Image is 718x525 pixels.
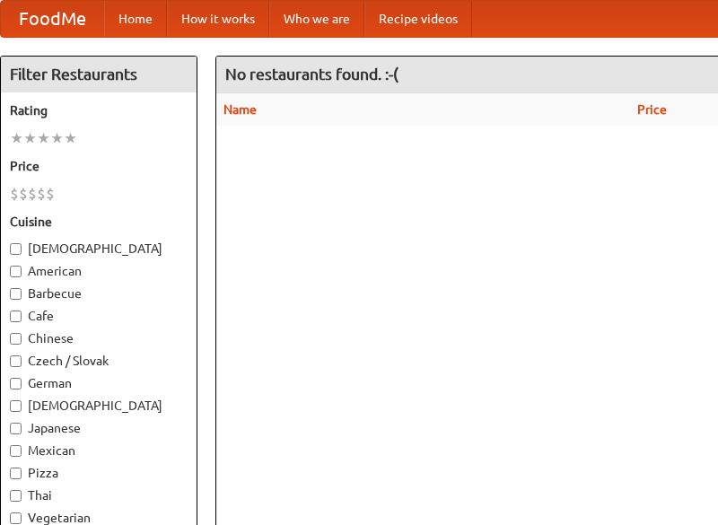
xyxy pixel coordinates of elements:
a: Who we are [269,1,364,37]
h5: Cuisine [10,213,188,231]
li: $ [37,184,46,204]
label: Cafe [10,307,188,325]
li: $ [28,184,37,204]
ng-pluralize: No restaurants found. :-( [225,66,398,83]
a: Recipe videos [364,1,472,37]
li: ★ [64,128,77,148]
input: German [10,378,22,389]
input: Vegetarian [10,512,22,524]
h5: Price [10,157,188,175]
label: American [10,262,188,280]
input: [DEMOGRAPHIC_DATA] [10,243,22,255]
label: Pizza [10,464,188,482]
input: Czech / Slovak [10,355,22,367]
h4: Filter Restaurants [1,57,197,92]
label: Chinese [10,329,188,347]
input: [DEMOGRAPHIC_DATA] [10,400,22,412]
input: American [10,266,22,277]
label: Mexican [10,442,188,459]
input: Japanese [10,423,22,434]
label: [DEMOGRAPHIC_DATA] [10,240,188,258]
li: ★ [10,128,23,148]
li: $ [10,184,19,204]
label: Japanese [10,419,188,437]
input: Cafe [10,311,22,322]
a: FoodMe [1,1,104,37]
li: $ [19,184,28,204]
li: ★ [23,128,37,148]
label: German [10,374,188,392]
input: Mexican [10,445,22,457]
label: Czech / Slovak [10,352,188,370]
input: Thai [10,490,22,502]
h5: Rating [10,101,188,119]
a: How it works [167,1,269,37]
input: Barbecue [10,288,22,300]
a: Home [104,1,167,37]
input: Chinese [10,333,22,345]
li: ★ [37,128,50,148]
label: Thai [10,486,188,504]
li: $ [46,184,55,204]
a: Name [223,102,257,117]
label: Barbecue [10,284,188,302]
input: Pizza [10,468,22,479]
a: Price [637,102,667,117]
label: [DEMOGRAPHIC_DATA] [10,397,188,415]
li: ★ [50,128,64,148]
